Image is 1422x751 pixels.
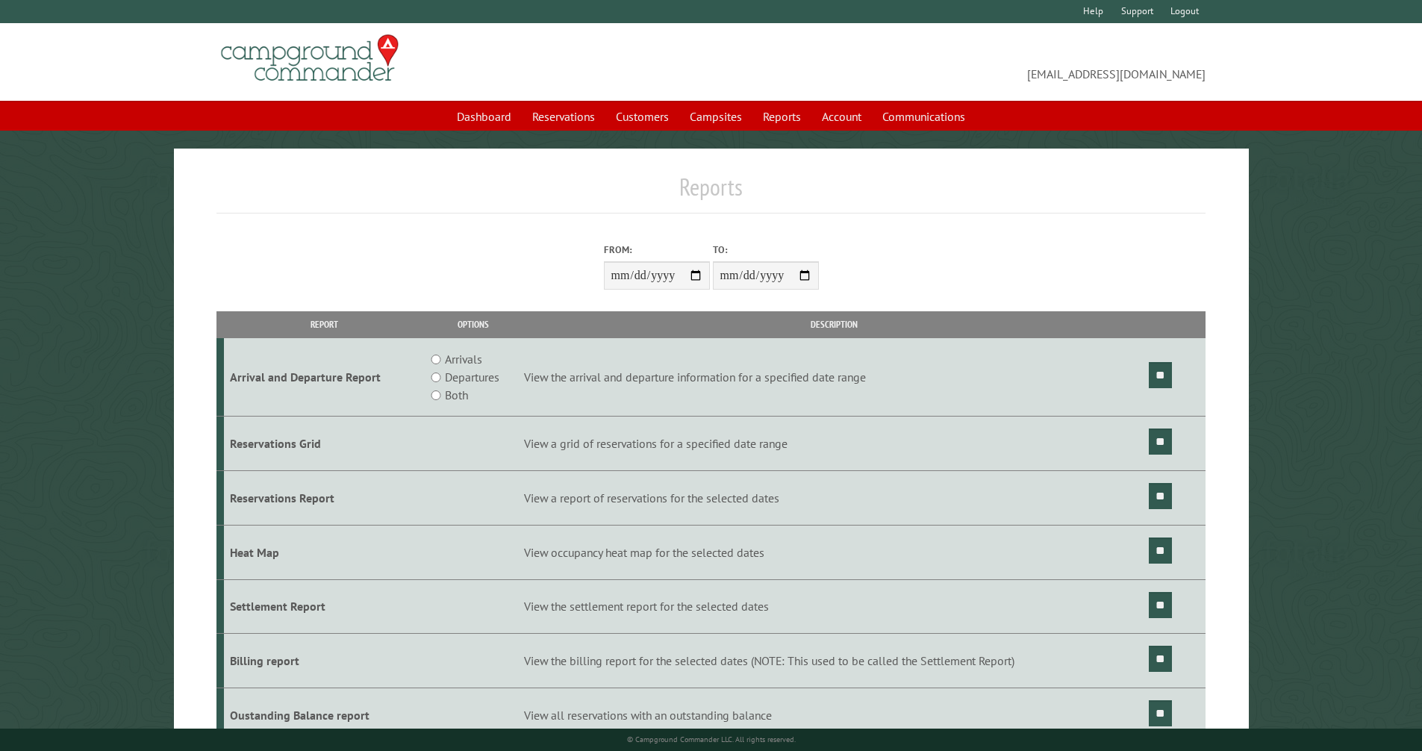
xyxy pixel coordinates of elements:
[522,311,1147,337] th: Description
[627,735,796,744] small: © Campground Commander LLC. All rights reserved.
[448,102,520,131] a: Dashboard
[224,525,425,579] td: Heat Map
[522,579,1147,634] td: View the settlement report for the selected dates
[445,350,482,368] label: Arrivals
[224,470,425,525] td: Reservations Report
[754,102,810,131] a: Reports
[224,688,425,743] td: Oustanding Balance report
[522,470,1147,525] td: View a report of reservations for the selected dates
[216,172,1206,214] h1: Reports
[224,634,425,688] td: Billing report
[522,338,1147,417] td: View the arrival and departure information for a specified date range
[604,243,710,257] label: From:
[445,386,468,404] label: Both
[681,102,751,131] a: Campsites
[445,368,499,386] label: Departures
[424,311,521,337] th: Options
[813,102,870,131] a: Account
[522,525,1147,579] td: View occupancy heat map for the selected dates
[607,102,678,131] a: Customers
[522,417,1147,471] td: View a grid of reservations for a specified date range
[224,311,425,337] th: Report
[224,417,425,471] td: Reservations Grid
[216,29,403,87] img: Campground Commander
[711,41,1206,83] span: [EMAIL_ADDRESS][DOMAIN_NAME]
[873,102,974,131] a: Communications
[523,102,604,131] a: Reservations
[224,338,425,417] td: Arrival and Departure Report
[713,243,819,257] label: To:
[224,579,425,634] td: Settlement Report
[522,688,1147,743] td: View all reservations with an outstanding balance
[522,634,1147,688] td: View the billing report for the selected dates (NOTE: This used to be called the Settlement Report)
